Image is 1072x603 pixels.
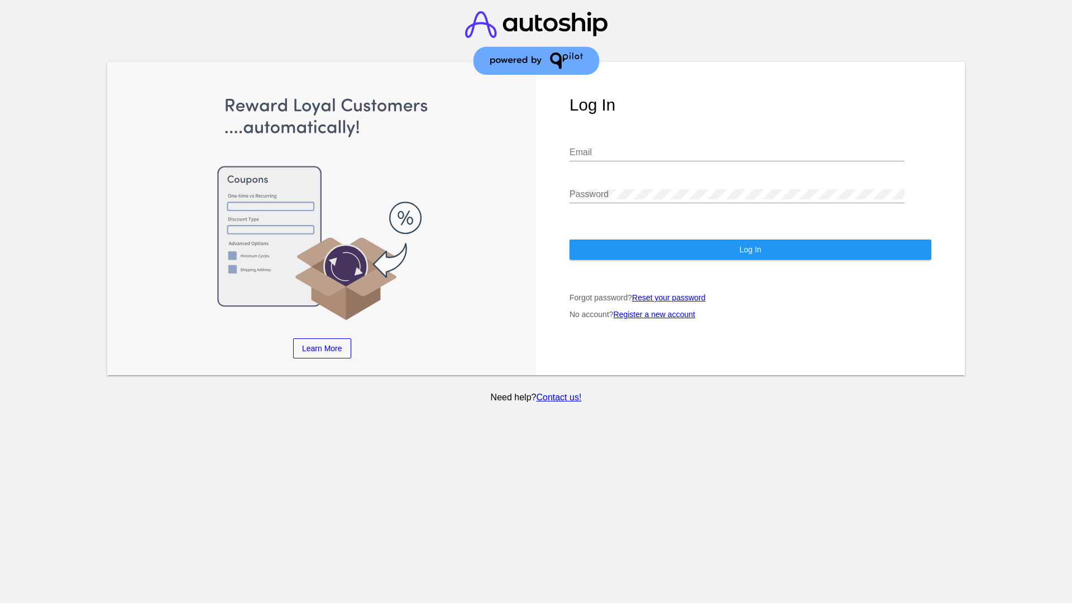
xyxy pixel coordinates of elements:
[632,293,706,302] a: Reset your password
[536,393,581,402] a: Contact us!
[739,245,761,254] span: Log In
[569,147,904,157] input: Email
[302,344,342,353] span: Learn More
[569,293,931,302] p: Forgot password?
[569,310,931,319] p: No account?
[293,338,351,358] a: Learn More
[141,95,503,322] img: Apply Coupons Automatically to Scheduled Orders with QPilot
[106,393,967,403] p: Need help?
[569,95,931,114] h1: Log In
[569,240,931,260] button: Log In
[614,310,695,319] a: Register a new account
